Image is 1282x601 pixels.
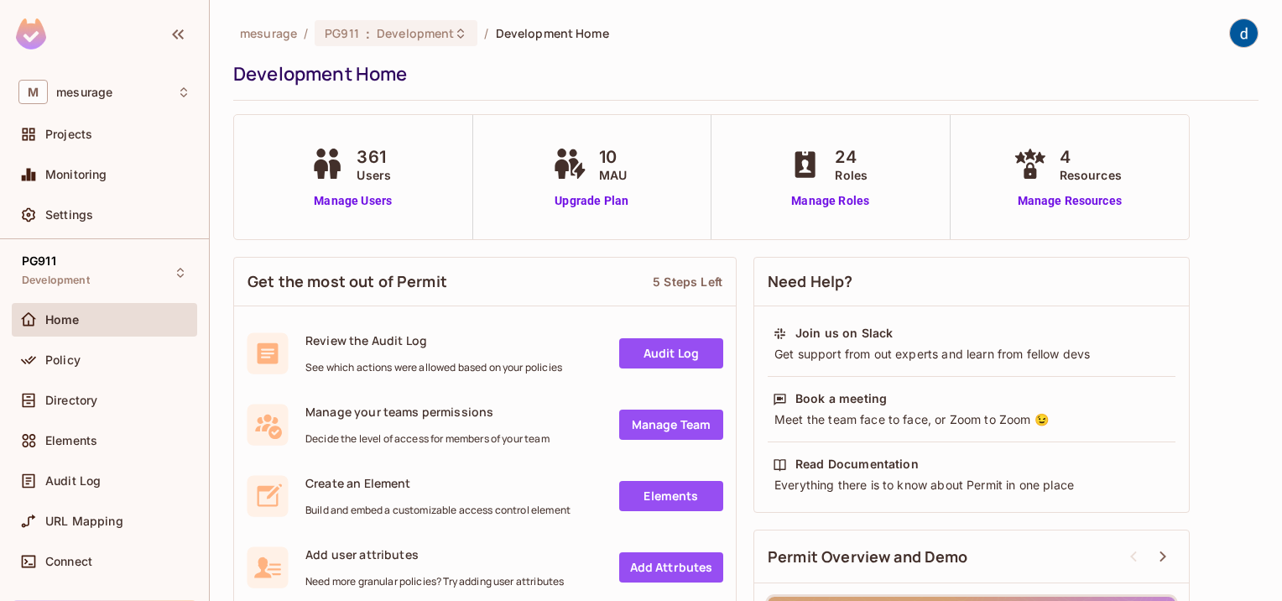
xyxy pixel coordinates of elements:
[305,432,550,446] span: Decide the level of access for members of your team
[768,546,968,567] span: Permit Overview and Demo
[377,25,454,41] span: Development
[768,271,853,292] span: Need Help?
[45,168,107,181] span: Monitoring
[325,25,359,41] span: PG911
[45,353,81,367] span: Policy
[305,361,562,374] span: See which actions were allowed based on your policies
[619,338,723,368] a: Audit Log
[1060,144,1122,170] span: 4
[599,144,627,170] span: 10
[619,481,723,511] a: Elements
[248,271,447,292] span: Get the most out of Permit
[304,25,308,41] li: /
[1060,166,1122,184] span: Resources
[45,208,93,222] span: Settings
[45,434,97,447] span: Elements
[795,325,893,342] div: Join us on Slack
[1230,19,1258,47] img: dev 911gcl
[56,86,112,99] span: Workspace: mesurage
[305,332,562,348] span: Review the Audit Log
[653,274,722,290] div: 5 Steps Left
[365,27,371,40] span: :
[305,546,564,562] span: Add user attributes
[240,25,297,41] span: the active workspace
[484,25,488,41] li: /
[357,144,391,170] span: 361
[496,25,609,41] span: Development Home
[619,552,723,583] a: Add Attrbutes
[1009,192,1130,210] a: Manage Resources
[773,477,1170,494] div: Everything there is to know about Permit in one place
[45,555,92,568] span: Connect
[22,254,56,268] span: PG911
[835,166,868,184] span: Roles
[22,274,90,287] span: Development
[305,475,571,491] span: Create an Element
[305,404,550,420] span: Manage your teams permissions
[306,192,399,210] a: Manage Users
[305,504,571,517] span: Build and embed a customizable access control element
[599,166,627,184] span: MAU
[773,346,1170,363] div: Get support from out experts and learn from fellow devs
[619,410,723,440] a: Manage Team
[795,390,887,407] div: Book a meeting
[18,80,48,104] span: M
[784,192,876,210] a: Manage Roles
[795,456,919,473] div: Read Documentation
[16,18,46,50] img: SReyMgAAAABJRU5ErkJggg==
[45,128,92,141] span: Projects
[835,144,868,170] span: 24
[773,411,1170,428] div: Meet the team face to face, or Zoom to Zoom 😉
[357,166,391,184] span: Users
[45,394,97,407] span: Directory
[233,61,1250,86] div: Development Home
[45,515,123,528] span: URL Mapping
[45,474,101,488] span: Audit Log
[305,575,564,588] span: Need more granular policies? Try adding user attributes
[549,192,635,210] a: Upgrade Plan
[45,313,80,327] span: Home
